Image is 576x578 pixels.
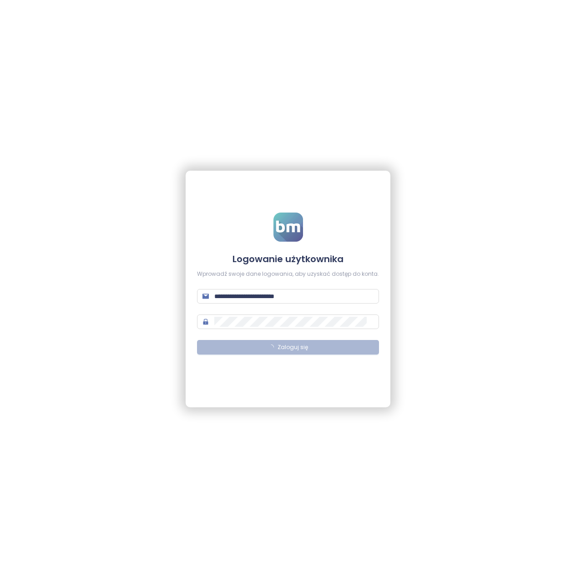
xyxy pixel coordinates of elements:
[267,343,275,351] span: loading
[197,270,379,279] div: Wprowadź swoje dane logowania, aby uzyskać dostęp do konta.
[273,213,303,242] img: logo
[197,340,379,355] button: Zaloguj się
[202,293,209,299] span: mail
[202,319,209,325] span: lock
[278,343,308,352] span: Zaloguj się
[197,253,379,265] h4: Logowanie użytkownika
